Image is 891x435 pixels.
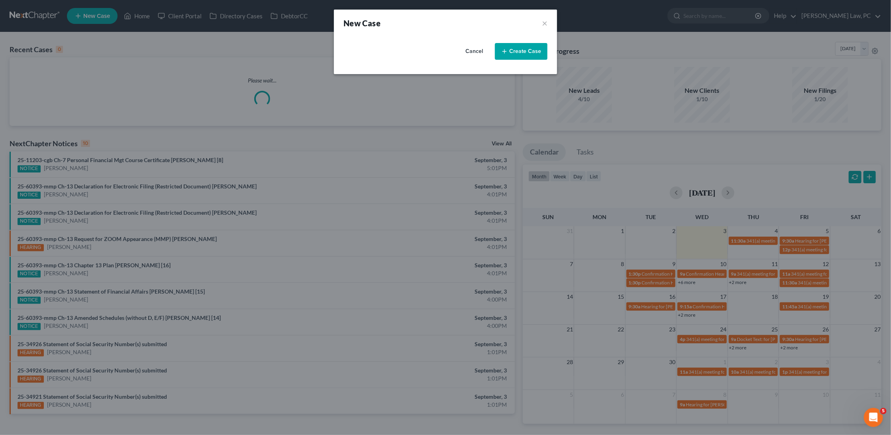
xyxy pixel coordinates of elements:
button: Cancel [457,43,492,59]
iframe: Intercom live chat [864,408,883,427]
button: × [542,18,548,29]
span: 5 [880,408,887,414]
strong: New Case [343,18,381,28]
button: Create Case [495,43,548,60]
